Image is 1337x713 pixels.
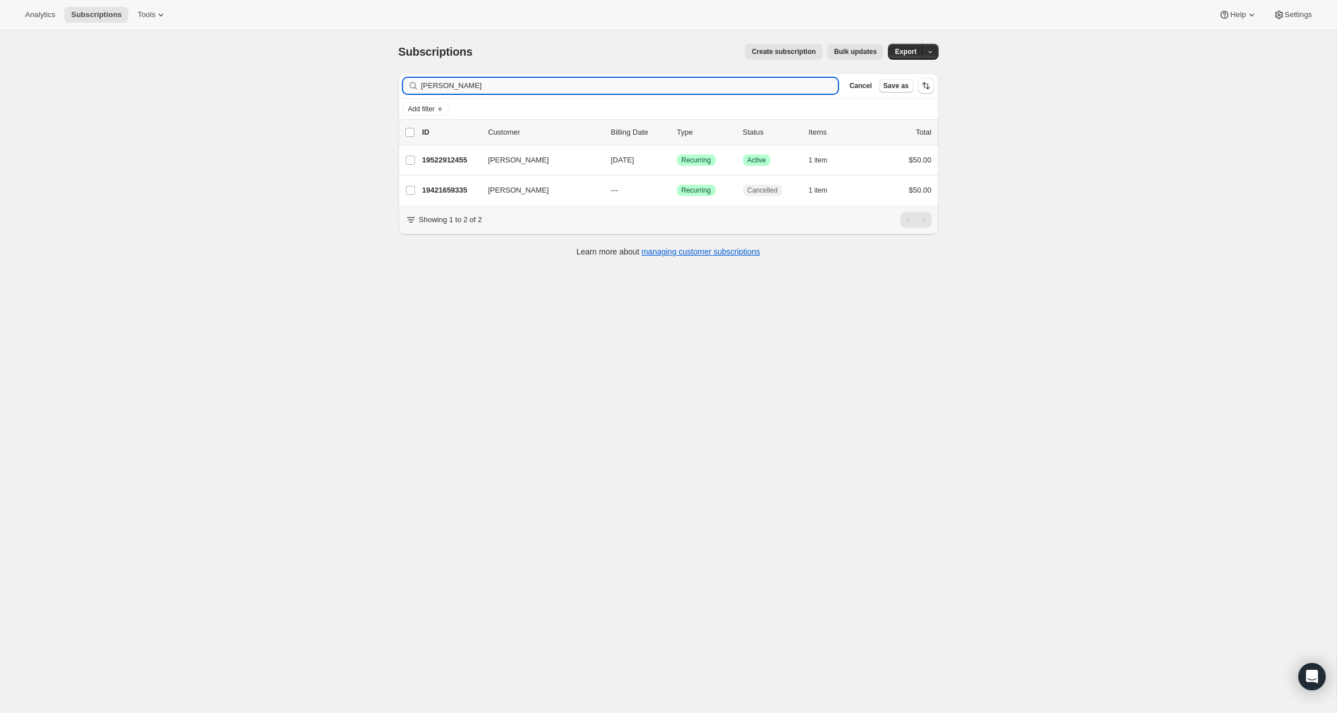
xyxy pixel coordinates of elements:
span: Bulk updates [834,47,877,56]
span: 1 item [809,156,828,165]
button: [PERSON_NAME] [481,151,595,169]
p: Learn more about [576,246,760,257]
span: Export [895,47,916,56]
p: Showing 1 to 2 of 2 [419,214,482,226]
button: Settings [1267,7,1319,23]
p: 19522912455 [422,155,479,166]
span: Settings [1285,10,1312,19]
button: Help [1212,7,1264,23]
div: Type [677,127,734,138]
span: Recurring [682,156,711,165]
p: ID [422,127,479,138]
button: Save as [879,79,914,93]
div: Open Intercom Messenger [1298,663,1326,690]
span: $50.00 [909,186,932,194]
button: Analytics [18,7,62,23]
span: $50.00 [909,156,932,164]
span: [DATE] [611,156,634,164]
span: [PERSON_NAME] [488,155,549,166]
span: Save as [883,81,909,90]
span: [PERSON_NAME] [488,185,549,196]
span: Tools [138,10,155,19]
span: Create subscription [751,47,816,56]
button: Subscriptions [64,7,128,23]
p: Customer [488,127,602,138]
button: Sort the results [918,78,934,94]
span: Analytics [25,10,55,19]
a: managing customer subscriptions [641,247,760,256]
button: Cancel [845,79,876,93]
span: Cancelled [748,186,778,195]
div: IDCustomerBilling DateTypeStatusItemsTotal [422,127,932,138]
button: Bulk updates [827,44,883,60]
p: 19421659335 [422,185,479,196]
span: Recurring [682,186,711,195]
span: Help [1230,10,1245,19]
span: Cancel [849,81,871,90]
span: Subscriptions [398,45,473,58]
div: 19421659335[PERSON_NAME]---SuccessRecurringCancelled1 item$50.00 [422,182,932,198]
span: 1 item [809,186,828,195]
div: 19522912455[PERSON_NAME][DATE]SuccessRecurringSuccessActive1 item$50.00 [422,152,932,168]
div: Items [809,127,866,138]
p: Status [743,127,800,138]
span: Subscriptions [71,10,122,19]
span: Add filter [408,105,435,114]
button: Add filter [403,102,449,116]
button: [PERSON_NAME] [481,181,595,199]
input: Filter subscribers [421,78,838,94]
span: Active [748,156,766,165]
button: 1 item [809,182,840,198]
button: Tools [131,7,173,23]
button: 1 item [809,152,840,168]
span: --- [611,186,618,194]
p: Billing Date [611,127,668,138]
p: Total [916,127,931,138]
button: Export [888,44,923,60]
button: Create subscription [745,44,823,60]
nav: Pagination [900,212,932,228]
